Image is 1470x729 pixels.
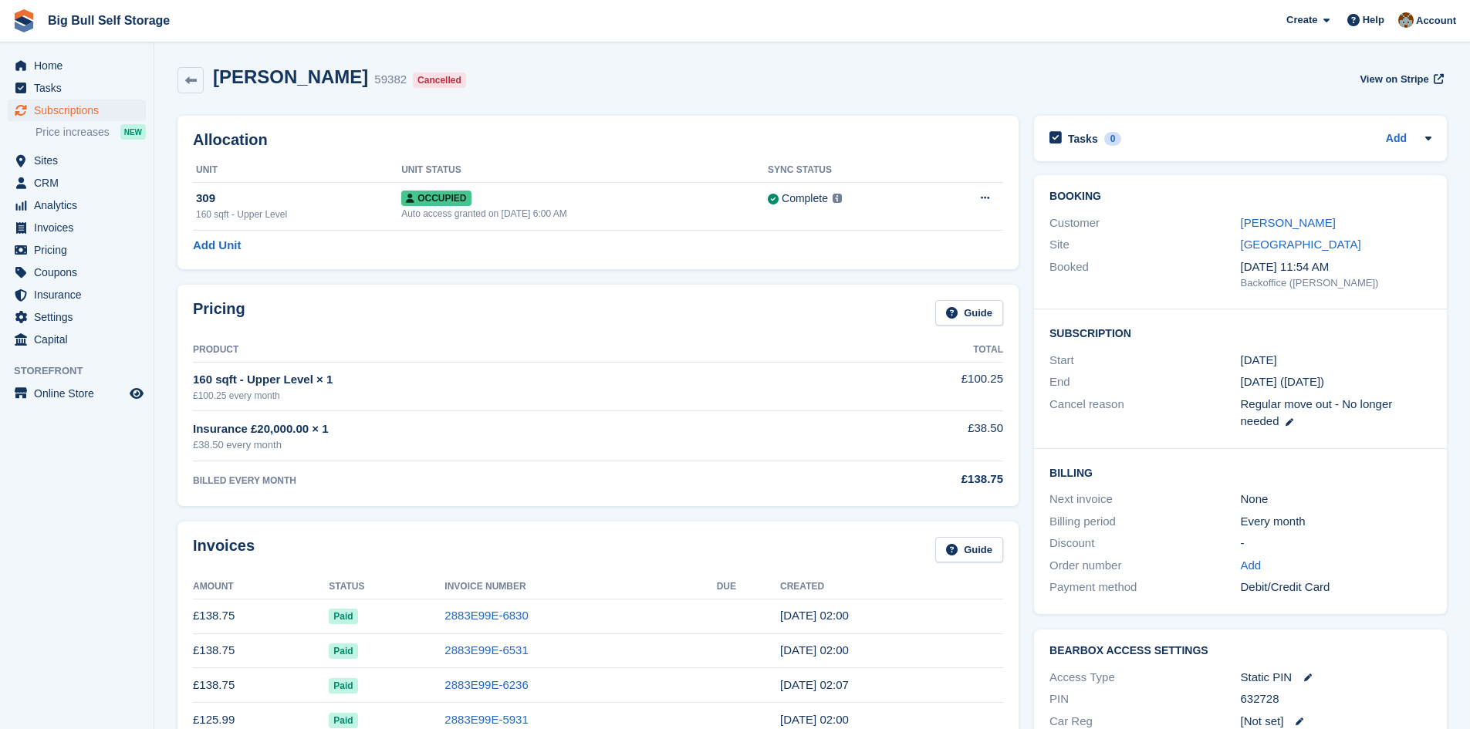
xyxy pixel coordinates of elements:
span: Subscriptions [34,100,127,121]
div: Cancel reason [1049,396,1240,430]
th: Unit [193,158,401,183]
a: menu [8,55,146,76]
th: Status [329,575,444,599]
a: menu [8,239,146,261]
img: icon-info-grey-7440780725fd019a000dd9b08b2336e03edf1995a4989e88bcd33f0948082b44.svg [833,194,842,203]
time: 2025-06-11 01:07:00 UTC [780,678,849,691]
div: Discount [1049,535,1240,552]
div: None [1241,491,1431,508]
div: Debit/Credit Card [1241,579,1431,596]
div: Static PIN [1241,669,1431,687]
span: Paid [329,643,357,659]
h2: Subscription [1049,325,1431,340]
div: Payment method [1049,579,1240,596]
th: Sync Status [768,158,931,183]
a: menu [8,194,146,216]
a: menu [8,172,146,194]
span: Analytics [34,194,127,216]
div: £38.50 every month [193,437,816,453]
a: Guide [935,537,1003,562]
div: £138.75 [816,471,1003,488]
h2: Billing [1049,464,1431,480]
div: 160 sqft - Upper Level [196,208,401,221]
img: stora-icon-8386f47178a22dfd0bd8f6a31ec36ba5ce8667c1dd55bd0f319d3a0aa187defe.svg [12,9,35,32]
a: Add [1386,130,1407,148]
h2: Booking [1049,191,1431,203]
time: 2024-11-11 01:00:00 UTC [1241,352,1277,370]
a: Price increases NEW [35,123,146,140]
span: Paid [329,678,357,694]
div: Billing period [1049,513,1240,531]
div: Insurance £20,000.00 × 1 [193,420,816,438]
a: menu [8,150,146,171]
div: BILLED EVERY MONTH [193,474,816,488]
h2: [PERSON_NAME] [213,66,368,87]
a: Add [1241,557,1262,575]
th: Unit Status [401,158,768,183]
a: [GEOGRAPHIC_DATA] [1241,238,1361,251]
td: £38.50 [816,411,1003,461]
th: Due [717,575,780,599]
span: Pricing [34,239,127,261]
a: Guide [935,300,1003,326]
a: menu [8,100,146,121]
div: Start [1049,352,1240,370]
span: [DATE] ([DATE]) [1241,375,1325,388]
div: Site [1049,236,1240,254]
a: 2883E99E-6236 [444,678,528,691]
span: Online Store [34,383,127,404]
th: Invoice Number [444,575,716,599]
span: Paid [329,609,357,624]
span: Price increases [35,125,110,140]
a: Big Bull Self Storage [42,8,176,33]
a: menu [8,262,146,283]
th: Total [816,338,1003,363]
h2: Tasks [1068,132,1098,146]
th: Product [193,338,816,363]
a: 2883E99E-5931 [444,713,528,726]
td: £138.75 [193,599,329,633]
div: Backoffice ([PERSON_NAME]) [1241,275,1431,291]
div: End [1049,373,1240,391]
span: Regular move out - No longer needed [1241,397,1393,428]
td: £138.75 [193,633,329,668]
img: Mike Llewellen Palmer [1398,12,1414,28]
a: menu [8,284,146,305]
th: Created [780,575,1003,599]
h2: Pricing [193,300,245,326]
span: Capital [34,329,127,350]
span: Paid [329,713,357,728]
span: CRM [34,172,127,194]
span: Create [1286,12,1317,28]
h2: Allocation [193,131,1003,149]
div: Access Type [1049,669,1240,687]
time: 2025-05-11 01:00:36 UTC [780,713,849,726]
a: 2883E99E-6531 [444,643,528,656]
a: menu [8,383,146,404]
span: Insurance [34,284,127,305]
a: View on Stripe [1353,66,1447,92]
div: Every month [1241,513,1431,531]
div: 59382 [374,71,407,89]
div: Customer [1049,214,1240,232]
span: Coupons [34,262,127,283]
div: Complete [782,191,828,207]
div: Booked [1049,258,1240,291]
a: menu [8,306,146,328]
span: Invoices [34,217,127,238]
div: 0 [1104,132,1122,146]
td: £138.75 [193,668,329,703]
span: Occupied [401,191,471,206]
div: 632728 [1241,690,1431,708]
span: Tasks [34,77,127,99]
span: View on Stripe [1360,72,1428,87]
div: Order number [1049,557,1240,575]
span: Help [1363,12,1384,28]
a: Preview store [127,384,146,403]
th: Amount [193,575,329,599]
span: Sites [34,150,127,171]
time: 2025-08-11 01:00:51 UTC [780,609,849,622]
a: 2883E99E-6830 [444,609,528,622]
a: menu [8,77,146,99]
div: NEW [120,124,146,140]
